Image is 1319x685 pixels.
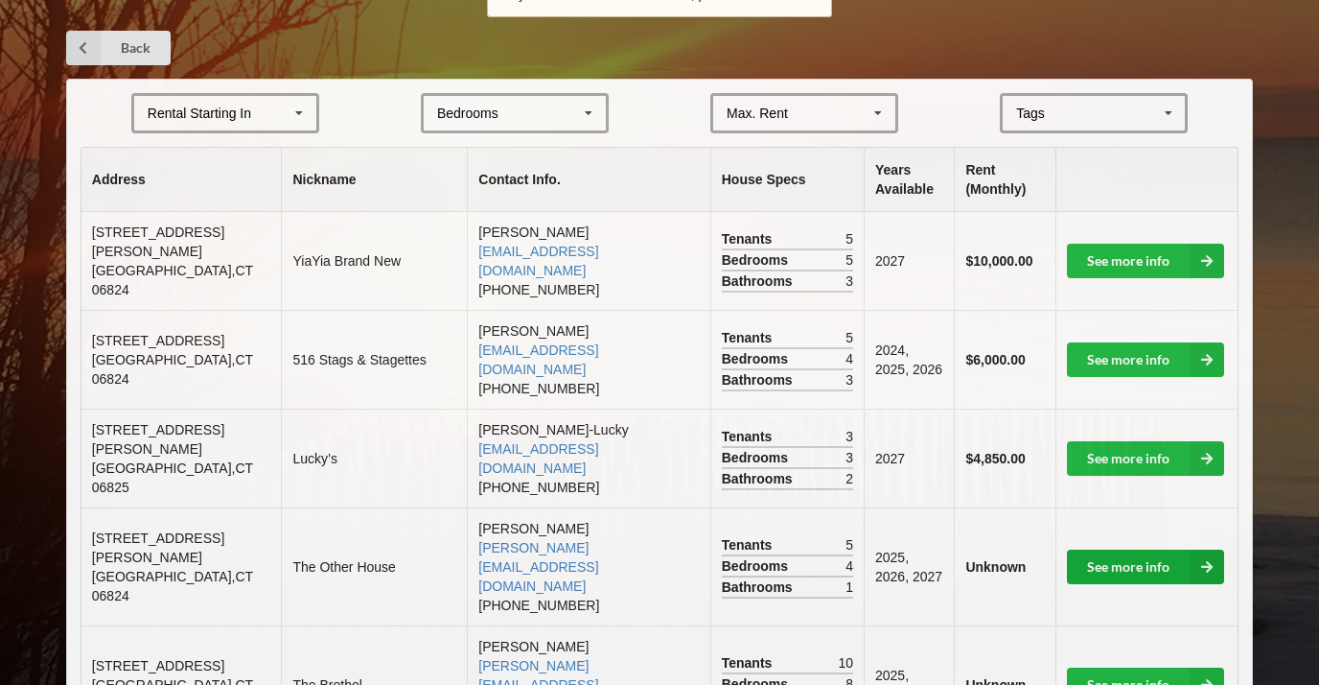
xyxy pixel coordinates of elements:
[722,535,777,555] span: Tenants
[722,578,798,597] span: Bathrooms
[92,422,224,457] span: [STREET_ADDRESS][PERSON_NAME]
[727,106,788,120] div: Max. Rent
[66,31,171,65] a: Back
[845,370,853,390] span: 3
[722,469,798,488] span: Bathrooms
[467,508,709,626] td: [PERSON_NAME] [PHONE_NUMBER]
[467,310,709,409] td: [PERSON_NAME] [PHONE_NUMBER]
[845,349,853,368] span: 4
[722,653,777,673] span: Tenants
[722,556,793,576] span: Bedrooms
[92,569,253,603] span: [GEOGRAPHIC_DATA] , CT 06824
[467,212,709,310] td: [PERSON_NAME] [PHONE_NUMBER]
[467,409,709,508] td: [PERSON_NAME]-Lucky [PHONE_NUMBER]
[722,272,798,291] span: Bathrooms
[864,212,954,310] td: 2027
[845,448,853,467] span: 3
[965,559,1026,575] b: Unknown
[722,370,798,390] span: Bathrooms
[845,328,853,347] span: 5
[965,451,1025,466] b: $4,850.00
[281,508,467,626] td: The Other House
[722,427,777,446] span: Tenants
[864,409,954,508] td: 2027
[722,448,793,467] span: Bedrooms
[954,148,1054,212] th: Rent (Monthly)
[478,342,598,377] a: [EMAIL_ADDRESS][DOMAIN_NAME]
[478,244,598,278] a: [EMAIL_ADDRESS][DOMAIN_NAME]
[81,148,282,212] th: Address
[92,658,224,673] span: [STREET_ADDRESS]
[845,469,853,488] span: 2
[281,310,467,409] td: 516 Stags & Stagettes
[864,310,954,409] td: 2024, 2025, 2026
[722,250,793,270] span: Bedrooms
[845,535,853,555] span: 5
[1067,550,1224,584] a: See more info
[1011,103,1073,125] div: Tags
[864,508,954,626] td: 2025, 2026, 2027
[92,224,224,259] span: [STREET_ADDRESS][PERSON_NAME]
[281,212,467,310] td: YiaYia Brand New
[965,352,1025,367] b: $6,000.00
[722,328,777,347] span: Tenants
[148,106,251,120] div: Rental Starting In
[92,461,253,495] span: [GEOGRAPHIC_DATA] , CT 06825
[478,540,598,594] a: [PERSON_NAME][EMAIL_ADDRESS][DOMAIN_NAME]
[710,148,864,212] th: House Specs
[722,349,793,368] span: Bedrooms
[864,148,954,212] th: Years Available
[92,333,224,348] span: [STREET_ADDRESS]
[281,409,467,508] td: Lucky’s
[281,148,467,212] th: Nickname
[845,250,853,270] span: 5
[92,531,224,565] span: [STREET_ADDRESS][PERSON_NAME]
[722,229,777,248] span: Tenants
[965,253,1032,269] b: $10,000.00
[467,148,709,212] th: Contact Info.
[92,352,253,387] span: [GEOGRAPHIC_DATA] , CT 06824
[845,427,853,446] span: 3
[478,441,598,476] a: [EMAIL_ADDRESS][DOMAIN_NAME]
[1067,342,1224,377] a: See more info
[838,653,853,673] span: 10
[437,106,498,120] div: Bedrooms
[845,229,853,248] span: 5
[1067,441,1224,476] a: See more info
[92,263,253,297] span: [GEOGRAPHIC_DATA] , CT 06824
[845,272,853,291] span: 3
[845,578,853,597] span: 1
[1067,244,1224,278] a: See more info
[845,556,853,576] span: 4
